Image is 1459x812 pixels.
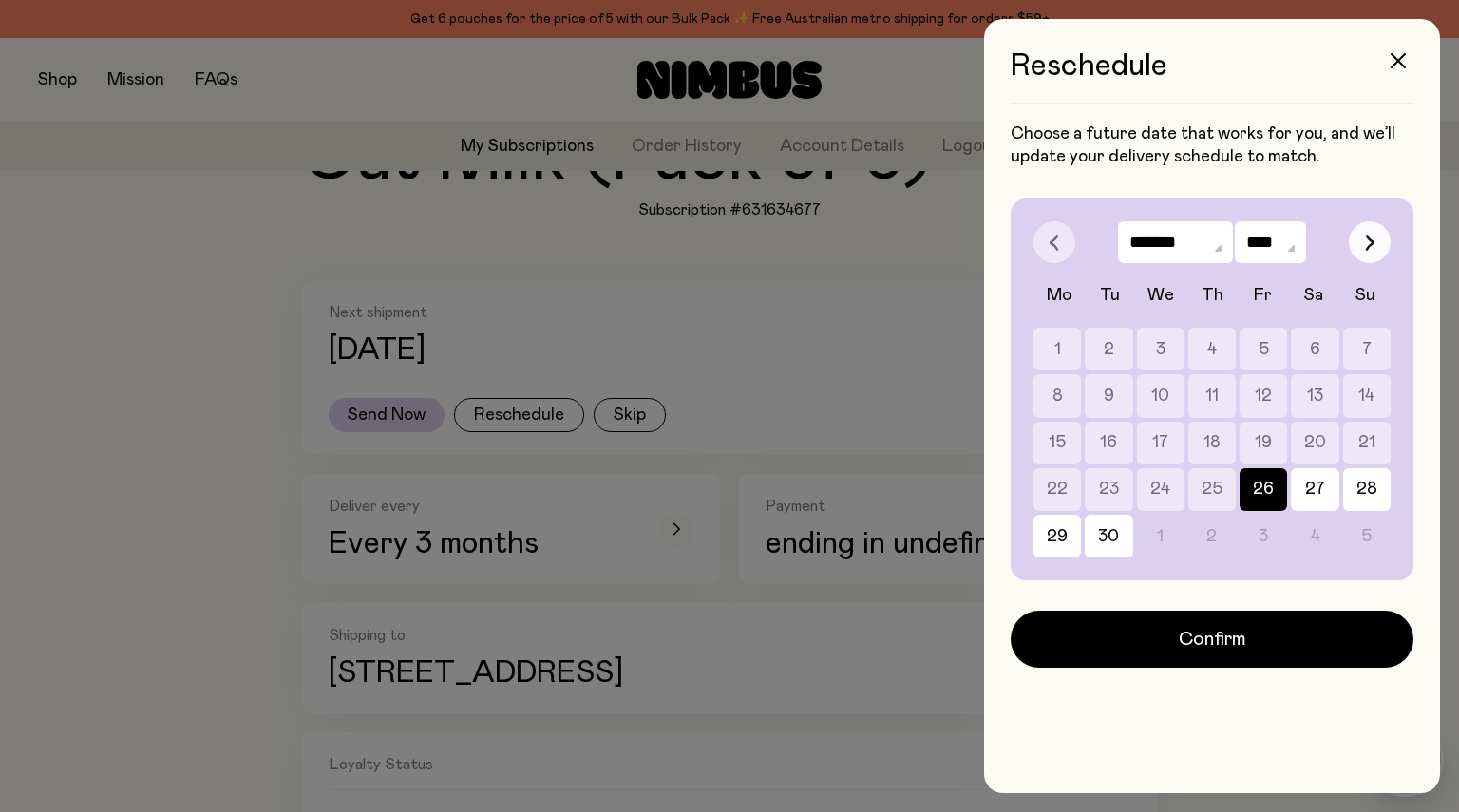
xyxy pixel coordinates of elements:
button: 5 [1240,328,1287,370]
button: 27 [1291,468,1338,511]
button: 29 [1033,515,1081,557]
div: Mo [1033,284,1085,307]
button: 26 [1240,468,1287,511]
button: 30 [1085,515,1132,557]
button: 22 [1033,468,1081,511]
button: 9 [1085,374,1132,417]
button: 4 [1188,328,1236,370]
button: 7 [1343,328,1391,370]
button: 13 [1291,374,1338,417]
button: 21 [1343,422,1391,464]
button: 12 [1240,374,1287,417]
button: 3 [1137,328,1184,370]
div: We [1135,284,1186,307]
button: 10 [1137,374,1184,417]
button: 8 [1033,374,1081,417]
button: 18 [1188,422,1236,464]
div: Th [1186,284,1238,307]
button: 24 [1137,468,1184,511]
button: 14 [1343,374,1391,417]
div: Fr [1238,284,1289,307]
button: 2 [1085,328,1132,370]
button: 20 [1291,422,1338,464]
button: 17 [1137,422,1184,464]
button: 15 [1033,422,1081,464]
button: 11 [1188,374,1236,417]
button: 6 [1291,328,1338,370]
div: Su [1339,284,1391,307]
button: 23 [1085,468,1132,511]
div: Sa [1289,284,1340,307]
button: 1 [1033,328,1081,370]
button: Confirm [1011,611,1413,668]
button: 19 [1240,422,1287,464]
button: 28 [1343,468,1391,511]
button: 16 [1085,422,1132,464]
span: Confirm [1179,626,1246,652]
div: Tu [1085,284,1136,307]
p: Choose a future date that works for you, and we’ll update your delivery schedule to match. [1011,123,1413,168]
button: 25 [1188,468,1236,511]
h3: Reschedule [1011,49,1413,104]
